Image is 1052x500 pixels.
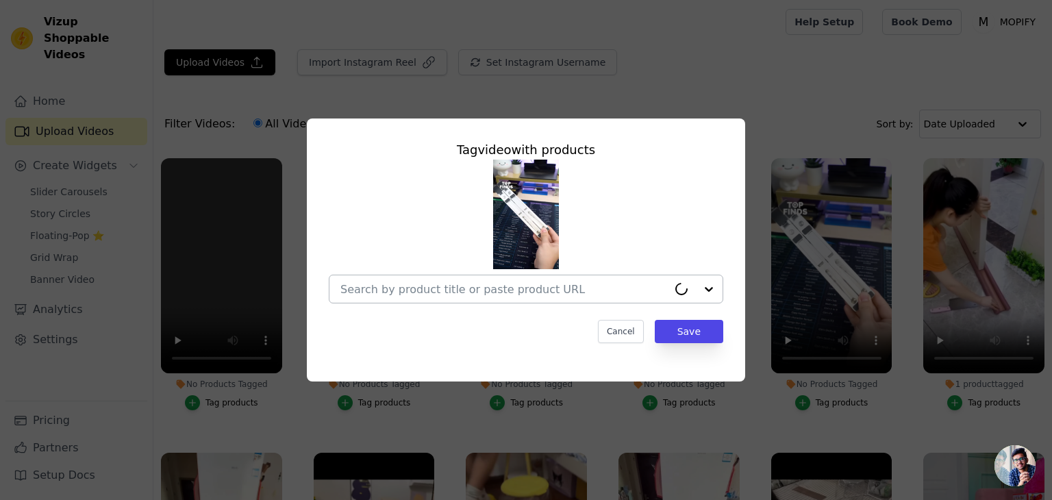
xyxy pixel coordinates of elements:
[655,320,723,343] button: Save
[493,160,559,269] img: tn-879f73c807524e6fb8b817724300c97d.png
[340,283,668,296] input: Search by product title or paste product URL
[329,140,723,160] div: Tag video with products
[598,320,644,343] button: Cancel
[994,445,1036,486] a: Open chat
